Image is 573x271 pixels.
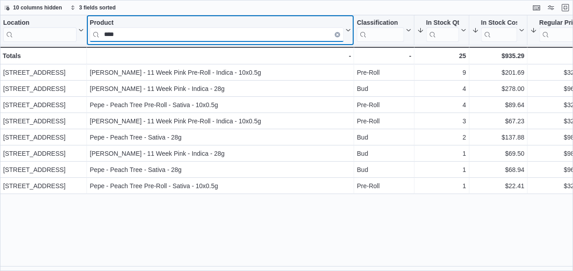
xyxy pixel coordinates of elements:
span: 3 fields sorted [79,4,116,11]
div: Pre-Roll [357,99,411,110]
button: Display options [546,2,556,13]
div: $137.88 [472,132,524,143]
div: Classification [357,19,404,27]
div: Bud [357,148,411,159]
div: Bud [357,83,411,94]
div: [STREET_ADDRESS] [3,132,84,143]
div: Pepe - Peach Tree - Sativa - 28g [90,132,351,143]
div: Bud [357,132,411,143]
span: 10 columns hidden [13,4,62,11]
div: [STREET_ADDRESS] [3,148,84,159]
div: [STREET_ADDRESS] [3,181,84,191]
div: Product [90,19,344,42]
div: Pepe - Peach Tree Pre-Roll - Sativa - 10x0.5g [90,99,351,110]
div: [STREET_ADDRESS] [3,116,84,126]
div: Pepe - Peach Tree Pre-Roll - Sativa - 10x0.5g [90,181,351,191]
div: [PERSON_NAME] - 11 Week Pink Pre-Roll - Indica - 10x0.5g [90,67,351,78]
div: Location [3,19,77,27]
div: 25 [417,50,466,61]
button: 3 fields sorted [67,2,119,13]
div: In Stock Cost [481,19,517,42]
div: $278.00 [472,83,524,94]
button: ProductClear input [90,19,351,42]
div: Pepe - Peach Tree - Sativa - 28g [90,164,351,175]
div: $89.64 [472,99,524,110]
button: Classification [357,19,411,42]
div: 4 [417,83,466,94]
div: 2 [417,132,466,143]
div: [STREET_ADDRESS] [3,83,84,94]
button: In Stock Qty [417,19,466,42]
div: Bud [357,164,411,175]
div: [PERSON_NAME] - 11 Week Pink - Indica - 28g [90,148,351,159]
button: Exit fullscreen [560,2,571,13]
div: $67.23 [472,116,524,126]
div: $935.29 [472,50,524,61]
div: 4 [417,99,466,110]
div: [STREET_ADDRESS] [3,99,84,110]
div: In Stock Cost [481,19,517,27]
div: [STREET_ADDRESS] [3,164,84,175]
div: $22.41 [472,181,524,191]
div: [PERSON_NAME] - 11 Week Pink Pre-Roll - Indica - 10x0.5g [90,116,351,126]
div: 1 [417,164,466,175]
div: 1 [417,181,466,191]
div: Pre-Roll [357,116,411,126]
button: Location [3,19,84,42]
div: 9 [417,67,466,78]
div: - [90,50,351,61]
div: [PERSON_NAME] - 11 Week Pink - Indica - 28g [90,83,351,94]
button: Keyboard shortcuts [531,2,542,13]
div: In Stock Qty [426,19,459,42]
div: $201.69 [472,67,524,78]
div: Product [90,19,344,27]
button: In Stock Cost [472,19,524,42]
div: Classification [357,19,404,42]
div: Pre-Roll [357,181,411,191]
div: $69.50 [472,148,524,159]
button: 10 columns hidden [0,2,66,13]
div: $68.94 [472,164,524,175]
div: Location [3,19,77,42]
div: Pre-Roll [357,67,411,78]
div: 1 [417,148,466,159]
div: - [357,50,411,61]
div: 3 [417,116,466,126]
div: In Stock Qty [426,19,459,27]
div: [STREET_ADDRESS] [3,67,84,78]
button: Clear input [335,32,340,37]
div: Totals [3,50,84,61]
